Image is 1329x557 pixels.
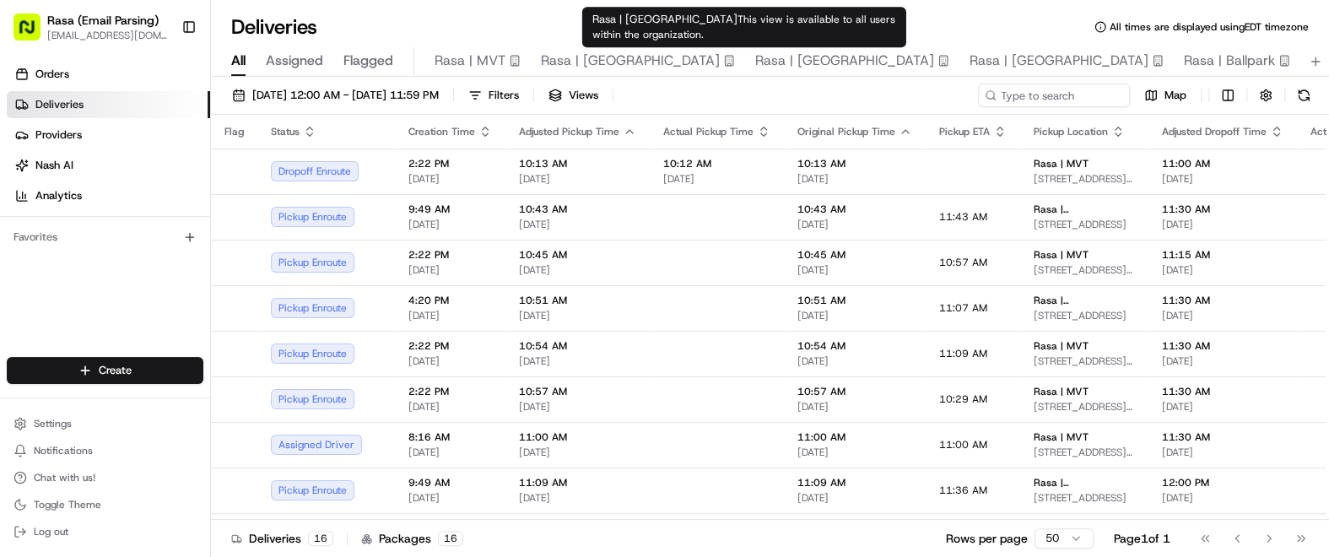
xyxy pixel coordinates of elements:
[519,248,636,262] span: 10:45 AM
[231,51,246,71] span: All
[236,306,271,320] span: [DATE]
[1162,476,1283,489] span: 12:00 PM
[7,7,175,47] button: Rasa (Email Parsing)[EMAIL_ADDRESS][DOMAIN_NAME]
[939,125,990,138] span: Pickup ETA
[7,182,210,209] a: Analytics
[17,160,47,191] img: 1736555255976-a54dd68f-1ca7-489b-9aae-adbdc363a1c4
[519,430,636,444] span: 11:00 AM
[7,122,210,149] a: Providers
[663,157,770,170] span: 10:12 AM
[10,370,136,400] a: 📗Knowledge Base
[408,248,492,262] span: 2:22 PM
[663,125,754,138] span: Actual Pickup Time
[519,491,636,505] span: [DATE]
[76,177,232,191] div: We're available if you need us!
[1034,430,1089,444] span: Rasa | MVT
[797,385,912,398] span: 10:57 AM
[1184,51,1275,71] span: Rasa | Ballpark
[408,157,492,170] span: 2:22 PM
[1110,20,1309,34] span: All times are displayed using EDT timezone
[1162,294,1283,307] span: 11:30 AM
[519,172,636,186] span: [DATE]
[34,498,101,511] span: Toggle Theme
[1034,203,1135,216] span: Rasa | [GEOGRAPHIC_DATA]
[231,530,333,547] div: Deliveries
[34,417,72,430] span: Settings
[408,446,492,459] span: [DATE]
[519,354,636,368] span: [DATE]
[35,160,66,191] img: 1727276513143-84d647e1-66c0-4f92-a045-3c9f9f5dfd92
[159,376,271,393] span: API Documentation
[343,51,393,71] span: Flagged
[408,354,492,368] span: [DATE]
[408,476,492,489] span: 9:49 AM
[1164,88,1186,103] span: Map
[17,245,44,272] img: Joana Marie Avellanoza
[408,263,492,277] span: [DATE]
[7,493,203,516] button: Toggle Theme
[519,400,636,414] span: [DATE]
[76,160,277,177] div: Start new chat
[1034,218,1135,231] span: [STREET_ADDRESS]
[797,430,912,444] span: 11:00 AM
[1162,218,1283,231] span: [DATE]
[361,530,463,547] div: Packages
[35,127,82,143] span: Providers
[35,158,73,173] span: Nash AI
[7,412,203,435] button: Settings
[519,125,619,138] span: Adjusted Pickup Time
[797,172,912,186] span: [DATE]
[797,218,912,231] span: [DATE]
[408,309,492,322] span: [DATE]
[408,430,492,444] span: 8:16 AM
[17,290,44,317] img: Joana Marie Avellanoza
[435,51,505,71] span: Rasa | MVT
[34,525,68,538] span: Log out
[519,476,636,489] span: 11:09 AM
[262,215,307,235] button: See all
[1034,125,1108,138] span: Pickup Location
[34,262,47,275] img: 1736555255976-a54dd68f-1ca7-489b-9aae-adbdc363a1c4
[35,97,84,112] span: Deliveries
[266,51,323,71] span: Assigned
[1034,309,1135,322] span: [STREET_ADDRESS]
[47,12,159,29] span: Rasa (Email Parsing)
[939,301,987,315] span: 11:07 AM
[939,210,987,224] span: 11:43 AM
[1034,476,1135,489] span: Rasa | [GEOGRAPHIC_DATA]
[1034,248,1089,262] span: Rasa | MVT
[1162,400,1283,414] span: [DATE]
[17,16,51,50] img: Nash
[1034,446,1135,459] span: [STREET_ADDRESS][US_STATE]
[136,370,278,400] a: 💻API Documentation
[939,484,987,497] span: 11:36 AM
[1162,248,1283,262] span: 11:15 AM
[797,248,912,262] span: 10:45 AM
[1034,354,1135,368] span: [STREET_ADDRESS][US_STATE]
[7,91,210,118] a: Deliveries
[1034,385,1089,398] span: Rasa | MVT
[231,14,317,41] h1: Deliveries
[519,294,636,307] span: 10:51 AM
[939,392,987,406] span: 10:29 AM
[797,294,912,307] span: 10:51 AM
[52,306,224,320] span: [PERSON_NAME] [PERSON_NAME]
[1162,385,1283,398] span: 11:30 AM
[519,385,636,398] span: 10:57 AM
[755,51,934,71] span: Rasa | [GEOGRAPHIC_DATA]
[1034,339,1089,353] span: Rasa | MVT
[1162,309,1283,322] span: [DATE]
[143,378,156,392] div: 💻
[252,88,439,103] span: [DATE] 12:00 AM - [DATE] 11:59 PM
[308,531,333,546] div: 16
[35,67,69,82] span: Orders
[797,354,912,368] span: [DATE]
[797,400,912,414] span: [DATE]
[224,125,244,138] span: Flag
[408,491,492,505] span: [DATE]
[519,339,636,353] span: 10:54 AM
[797,491,912,505] span: [DATE]
[1162,203,1283,216] span: 11:30 AM
[52,261,224,274] span: [PERSON_NAME] [PERSON_NAME]
[7,520,203,543] button: Log out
